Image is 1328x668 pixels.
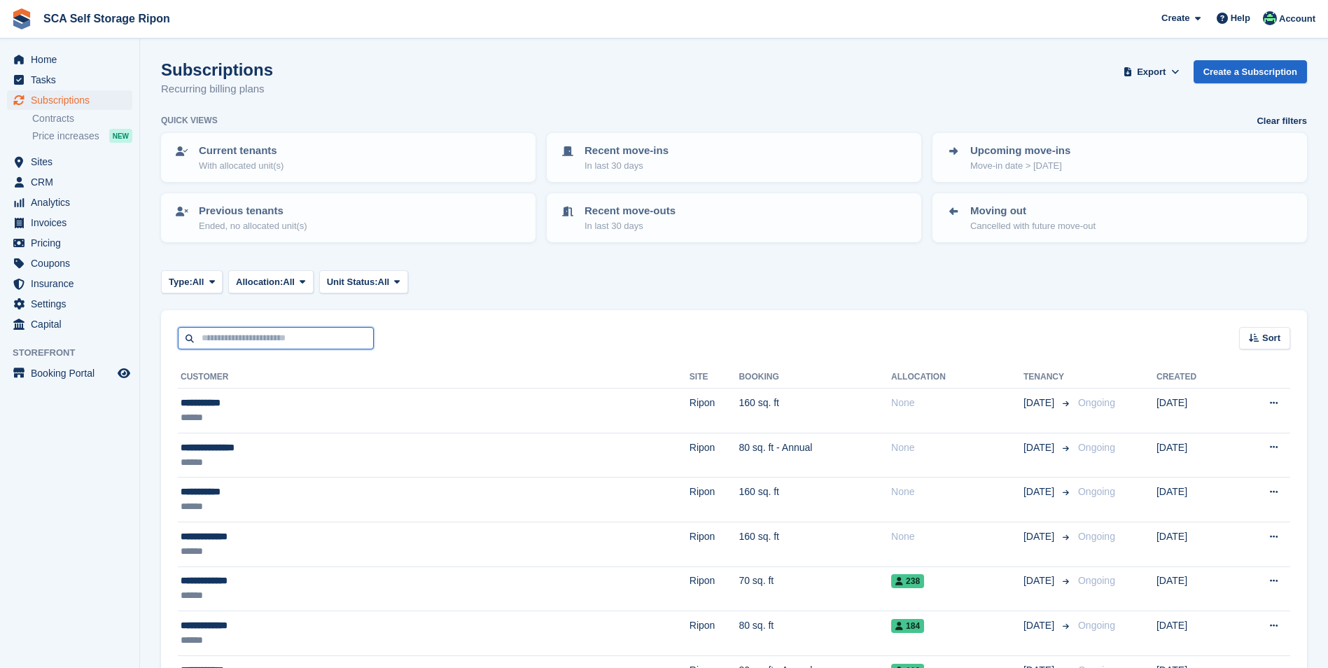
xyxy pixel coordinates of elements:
a: menu [7,193,132,212]
a: Contracts [32,112,132,125]
span: Settings [31,294,115,314]
span: Booking Portal [31,363,115,383]
th: Booking [739,366,891,389]
span: Export [1137,65,1166,79]
a: menu [7,90,132,110]
span: Home [31,50,115,69]
a: Create a Subscription [1194,60,1307,83]
a: menu [7,70,132,90]
th: Allocation [891,366,1023,389]
button: Type: All [161,270,223,293]
th: Created [1156,366,1233,389]
p: With allocated unit(s) [199,159,284,173]
p: Recurring billing plans [161,81,273,97]
a: Upcoming move-ins Move-in date > [DATE] [934,134,1306,181]
a: menu [7,172,132,192]
a: menu [7,233,132,253]
span: Ongoing [1078,397,1115,408]
a: menu [7,363,132,383]
img: stora-icon-8386f47178a22dfd0bd8f6a31ec36ba5ce8667c1dd55bd0f319d3a0aa187defe.svg [11,8,32,29]
span: Ongoing [1078,620,1115,631]
td: [DATE] [1156,611,1233,656]
td: 160 sq. ft [739,522,891,566]
th: Site [690,366,739,389]
p: Moving out [970,203,1096,219]
p: Recent move-outs [585,203,676,219]
span: Analytics [31,193,115,212]
a: Moving out Cancelled with future move-out [934,195,1306,241]
a: Previous tenants Ended, no allocated unit(s) [162,195,534,241]
div: NEW [109,129,132,143]
h6: Quick views [161,114,218,127]
div: None [891,529,1023,544]
span: Sort [1262,331,1280,345]
p: Previous tenants [199,203,307,219]
th: Customer [178,366,690,389]
span: Ongoing [1078,531,1115,542]
a: Recent move-ins In last 30 days [548,134,920,181]
td: Ripon [690,478,739,522]
a: menu [7,314,132,334]
p: Recent move-ins [585,143,669,159]
td: Ripon [690,611,739,656]
p: Current tenants [199,143,284,159]
td: [DATE] [1156,522,1233,566]
span: Coupons [31,253,115,273]
span: Insurance [31,274,115,293]
span: [DATE] [1023,485,1057,499]
span: Invoices [31,213,115,232]
span: Allocation: [236,275,283,289]
span: Sites [31,152,115,172]
td: 80 sq. ft - Annual [739,433,891,478]
a: menu [7,294,132,314]
span: Tasks [31,70,115,90]
span: Unit Status: [327,275,378,289]
span: 238 [891,574,924,588]
td: 160 sq. ft [739,389,891,433]
p: Cancelled with future move-out [970,219,1096,233]
p: Upcoming move-ins [970,143,1070,159]
td: [DATE] [1156,433,1233,478]
a: menu [7,274,132,293]
span: [DATE] [1023,529,1057,544]
span: [DATE] [1023,396,1057,410]
a: Current tenants With allocated unit(s) [162,134,534,181]
p: In last 30 days [585,219,676,233]
span: All [378,275,390,289]
td: Ripon [690,566,739,611]
span: Price increases [32,130,99,143]
button: Allocation: All [228,270,314,293]
span: Help [1231,11,1250,25]
button: Unit Status: All [319,270,408,293]
a: Clear filters [1257,114,1307,128]
button: Export [1121,60,1182,83]
a: Recent move-outs In last 30 days [548,195,920,241]
span: [DATE] [1023,573,1057,588]
span: Subscriptions [31,90,115,110]
td: Ripon [690,433,739,478]
p: Ended, no allocated unit(s) [199,219,307,233]
span: 184 [891,619,924,633]
span: Ongoing [1078,575,1115,586]
td: [DATE] [1156,389,1233,433]
span: Storefront [13,346,139,360]
p: Move-in date > [DATE] [970,159,1070,173]
td: Ripon [690,522,739,566]
a: menu [7,50,132,69]
span: [DATE] [1023,440,1057,455]
p: In last 30 days [585,159,669,173]
h1: Subscriptions [161,60,273,79]
span: [DATE] [1023,618,1057,633]
a: SCA Self Storage Ripon [38,7,176,30]
img: Thomas Webb [1263,11,1277,25]
th: Tenancy [1023,366,1072,389]
a: Preview store [116,365,132,382]
a: menu [7,152,132,172]
td: 70 sq. ft [739,566,891,611]
div: None [891,396,1023,410]
span: All [283,275,295,289]
a: menu [7,213,132,232]
span: Pricing [31,233,115,253]
td: 80 sq. ft [739,611,891,656]
td: [DATE] [1156,566,1233,611]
